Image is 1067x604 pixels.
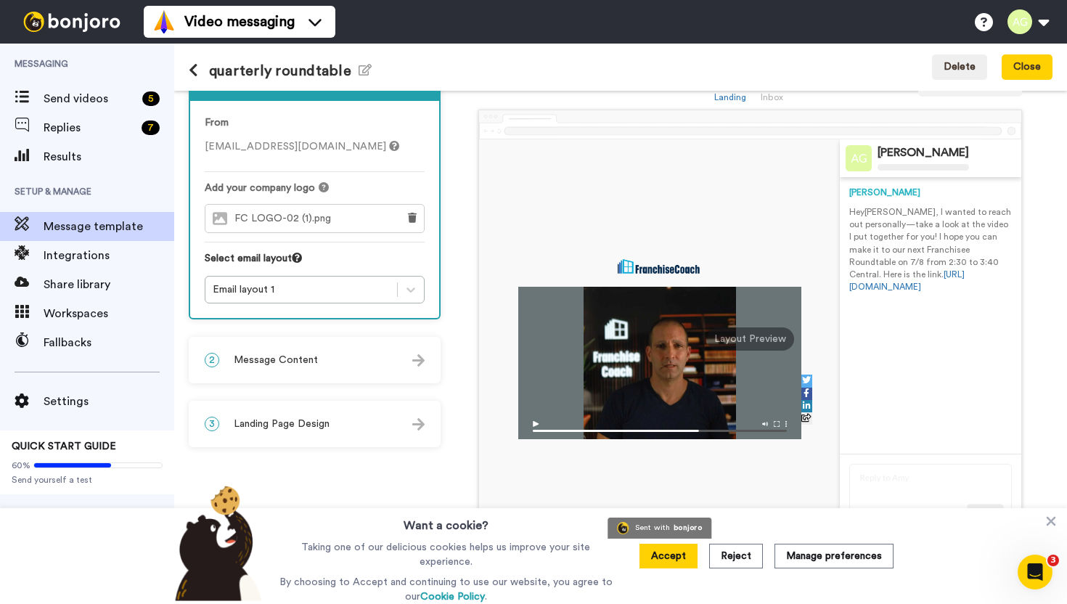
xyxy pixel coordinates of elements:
[17,12,126,32] img: bj-logo-header-white.svg
[420,592,485,602] a: Cookie Policy
[12,460,30,471] span: 60%
[412,418,425,430] img: arrow.svg
[849,206,1012,293] p: Hey [PERSON_NAME] , I wanted to reach out personally—take a look at the video I put together for ...
[878,146,969,160] div: [PERSON_NAME]
[44,90,136,107] span: Send videos
[44,148,174,166] span: Results
[44,119,136,136] span: Replies
[610,253,708,279] img: d1c6a77f-cc0c-4af8-a478-815822e8e1e2
[412,354,425,367] img: arrow.svg
[205,115,229,131] label: From
[189,401,441,447] div: 3Landing Page Design
[205,181,315,195] span: Add your company logo
[234,213,338,225] span: FC LOGO-02 (1).png
[518,414,801,439] img: player-controls-full.svg
[142,121,160,135] div: 7
[674,524,702,532] div: bonjoro
[213,282,390,297] div: Email layout 1
[44,334,174,351] span: Fallbacks
[709,544,763,568] button: Reject
[761,92,786,102] div: Inbox
[44,247,174,264] span: Integrations
[205,251,425,276] div: Select email layout
[849,270,965,291] a: [URL][DOMAIN_NAME]
[1047,555,1059,566] span: 3
[849,187,1012,199] div: [PERSON_NAME]
[846,145,872,171] img: Profile Image
[714,92,747,102] div: Landing
[774,544,894,568] button: Manage preferences
[184,12,295,32] span: Video messaging
[12,441,116,452] span: QUICK START GUIDE
[234,417,330,431] span: Landing Page Design
[189,337,441,383] div: 2Message Content
[234,353,318,367] span: Message Content
[639,544,698,568] button: Accept
[707,327,794,351] div: Layout Preview
[276,575,616,604] p: By choosing to Accept and continuing to use our website, you agree to our .
[44,393,174,410] span: Settings
[932,54,987,81] button: Delete
[404,508,488,534] h3: Want a cookie?
[44,218,174,235] span: Message template
[142,91,160,106] div: 5
[276,540,616,569] p: Taking one of our delicious cookies helps us improve your site experience.
[617,522,629,534] img: Bonjoro Logo
[205,353,219,367] span: 2
[205,417,219,431] span: 3
[44,276,174,293] span: Share library
[849,464,1012,529] img: reply-preview.svg
[635,524,670,532] div: Sent with
[44,305,174,322] span: Workspaces
[162,485,269,601] img: bear-with-cookie.png
[205,142,399,152] span: [EMAIL_ADDRESS][DOMAIN_NAME]
[1002,54,1052,81] button: Close
[152,10,176,33] img: vm-color.svg
[1018,555,1052,589] iframe: Intercom live chat
[189,62,372,79] h1: quarterly roundtable
[12,474,163,486] span: Send yourself a test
